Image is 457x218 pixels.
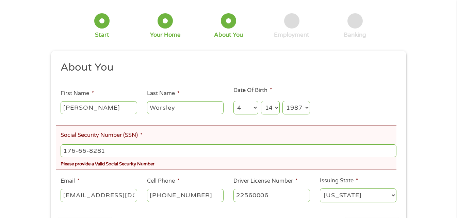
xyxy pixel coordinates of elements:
div: About You [214,31,243,39]
label: Date Of Birth [233,87,272,94]
input: Smith [147,101,224,114]
label: Last Name [147,90,180,97]
div: Banking [344,31,366,39]
input: John [61,101,137,114]
div: Start [95,31,109,39]
h2: About You [61,61,391,74]
input: john@gmail.com [61,189,137,202]
input: 078-05-1120 [61,144,396,157]
div: Employment [274,31,309,39]
label: Social Security Number (SSN) [61,132,143,139]
label: First Name [61,90,94,97]
label: Email [61,178,80,185]
label: Issuing State [320,177,358,184]
input: (541) 754-3010 [147,189,224,202]
div: Your Home [150,31,181,39]
div: Please provide a Valid Social Security Number [61,159,396,168]
label: Cell Phone [147,178,180,185]
label: Driver License Number [233,178,298,185]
